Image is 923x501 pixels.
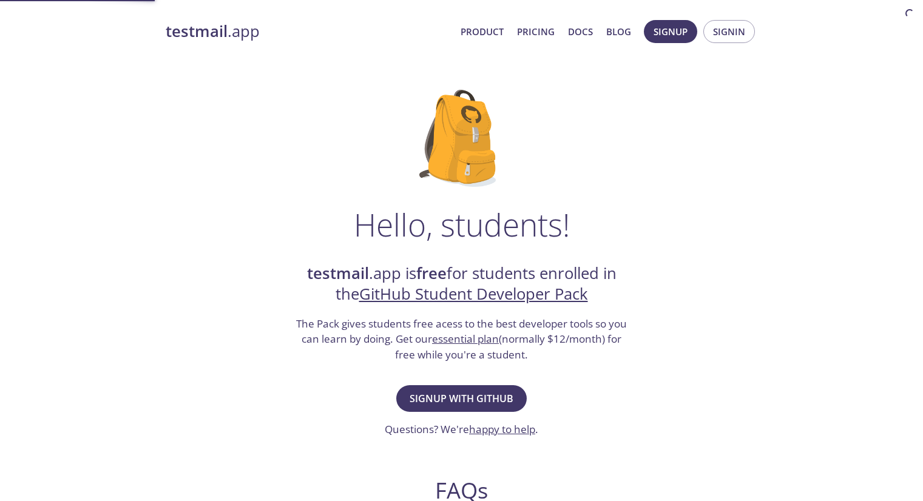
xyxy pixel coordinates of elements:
button: Signup [644,20,697,43]
a: Docs [568,24,593,39]
button: Signin [703,20,755,43]
span: Signup with GitHub [410,390,513,407]
h2: .app is for students enrolled in the [295,263,629,305]
a: GitHub Student Developer Pack [359,283,588,304]
h3: Questions? We're . [385,422,538,437]
img: github-student-backpack.png [419,90,504,187]
strong: testmail [307,263,369,284]
span: Signup [654,24,688,39]
a: testmail.app [166,21,451,42]
a: Product [461,24,504,39]
strong: testmail [166,21,228,42]
h1: Hello, students! [354,206,570,243]
span: Signin [713,24,745,39]
strong: free [416,263,447,284]
a: essential plan [432,332,499,346]
a: Pricing [517,24,555,39]
h3: The Pack gives students free acess to the best developer tools so you can learn by doing. Get our... [295,316,629,363]
button: Signup with GitHub [396,385,527,412]
a: Blog [606,24,631,39]
a: happy to help [469,422,535,436]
